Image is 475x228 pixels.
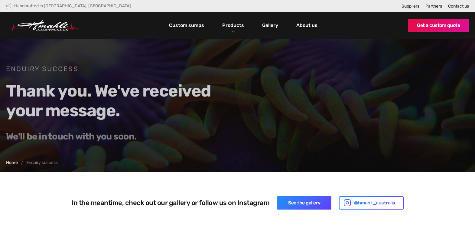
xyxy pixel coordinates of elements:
a: Custom sumps [168,20,206,31]
h3: We'll be in touch with you soon. [6,131,239,142]
div: @hmahli_australia [354,199,395,207]
a: @hmahli_australia [339,196,404,210]
a: About us [295,20,319,31]
a: Products [221,21,246,30]
h4: In the meantime, check out our gallery or follow us on Instagram [71,199,269,207]
a: Contact us [448,4,469,9]
h1: Enquiry Success [6,64,239,73]
img: Hmahli Australia Logo [6,20,79,31]
h2: Thank you. We've received your message. [6,81,239,120]
a: home [6,20,79,31]
a: Get a custom quote [408,19,469,32]
a: Partners [425,4,442,9]
div: Products [218,12,249,39]
a: Gallery [261,20,280,31]
a: See the gallery [277,196,331,210]
a: Home [6,161,18,165]
div: Enquiry success [26,161,58,165]
a: Suppliers [402,4,419,9]
div: Handcrafted in [GEOGRAPHIC_DATA], [GEOGRAPHIC_DATA] [14,3,131,8]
